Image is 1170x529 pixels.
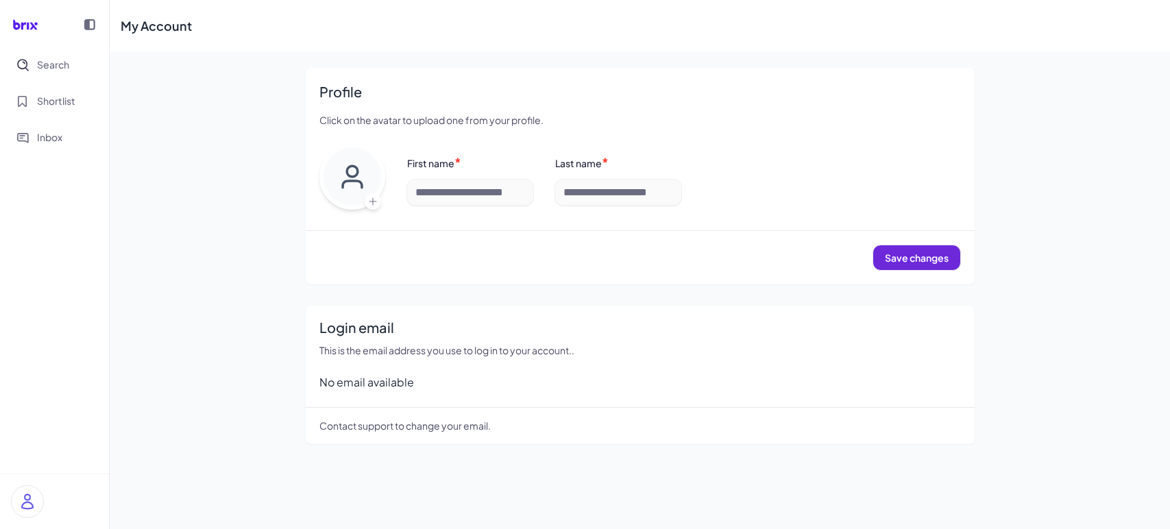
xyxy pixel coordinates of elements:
[407,157,454,169] label: First name
[319,82,961,102] h2: Profile
[319,144,385,214] div: Upload avatar
[12,486,43,517] img: user_logo.png
[319,343,961,358] p: This is the email address you use to log in to your account..
[37,130,62,145] span: Inbox
[319,113,961,127] p: Click on the avatar to upload one from your profile.
[8,122,101,153] button: Inbox
[8,49,101,80] button: Search
[319,419,961,433] p: Contact support to change your email.
[37,58,69,72] span: Search
[555,157,602,169] label: Last name
[37,94,75,108] span: Shortlist
[319,374,961,391] div: No email available
[319,317,961,338] h2: Login email
[8,86,101,116] button: Shortlist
